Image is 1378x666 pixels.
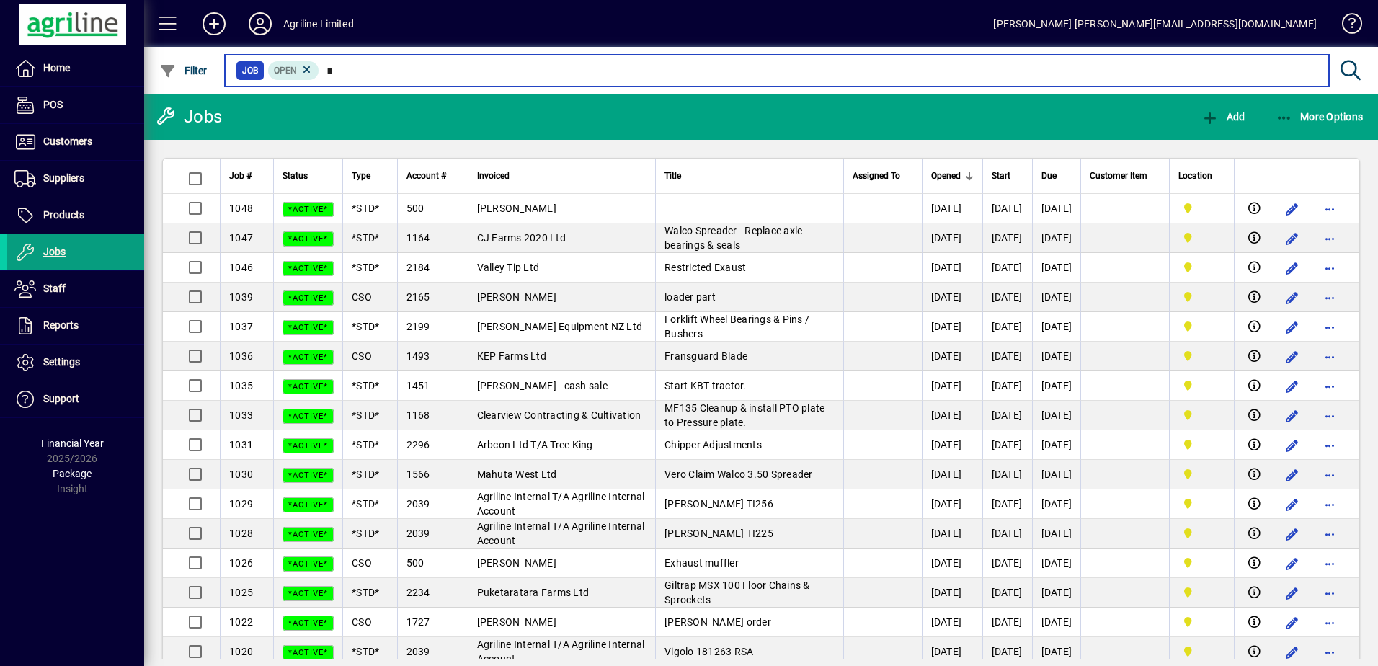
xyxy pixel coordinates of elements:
div: Agriline Limited [283,12,354,35]
span: Clearview Contracting & Cultivation [477,409,641,421]
span: Reports [43,319,79,331]
button: Filter [156,58,211,84]
span: Status [283,168,308,184]
a: Home [7,50,144,86]
td: [DATE] [1032,401,1081,430]
span: Home [43,62,70,74]
td: [DATE] [1032,578,1081,608]
span: 1048 [229,203,253,214]
span: Due [1041,168,1057,184]
a: POS [7,87,144,123]
span: Chipper Adjustments [664,439,762,450]
span: Agriline Internal T/A Agriline Internal Account [477,520,645,546]
td: [DATE] [1032,489,1081,519]
span: Agriline Internal T/A Agriline Internal Account [477,639,645,665]
div: Job # [229,168,265,184]
td: [DATE] [982,194,1032,223]
span: 1164 [406,232,430,244]
td: [DATE] [1032,371,1081,401]
button: Edit [1281,286,1304,309]
span: [PERSON_NAME] order [664,616,771,628]
span: 1493 [406,350,430,362]
span: Staff [43,283,66,294]
span: 2184 [406,262,430,273]
span: loader part [664,291,716,303]
td: [DATE] [922,312,982,342]
span: Giltrap MSX 100 Floor Chains & Sprockets [664,580,810,605]
span: Open [274,66,297,76]
button: Edit [1281,257,1304,280]
td: [DATE] [1032,253,1081,283]
span: Dargaville [1178,525,1225,541]
td: [DATE] [922,549,982,578]
button: Edit [1281,227,1304,250]
span: 1168 [406,409,430,421]
span: [PERSON_NAME] TI256 [664,498,773,510]
td: [DATE] [982,578,1032,608]
td: [DATE] [1032,283,1081,312]
td: [DATE] [1032,312,1081,342]
span: Dargaville [1178,555,1225,571]
span: 2296 [406,439,430,450]
span: 1025 [229,587,253,598]
span: 2039 [406,528,430,539]
button: Edit [1281,345,1304,368]
button: More options [1318,552,1341,575]
span: Suppliers [43,172,84,184]
td: [DATE] [922,489,982,519]
td: [DATE] [922,430,982,460]
span: Valley Tip Ltd [477,262,540,273]
button: Edit [1281,316,1304,339]
div: Start [992,168,1023,184]
div: Customer Item [1090,168,1160,184]
button: More options [1318,611,1341,634]
button: More options [1318,582,1341,605]
span: Dargaville [1178,496,1225,512]
span: 1451 [406,380,430,391]
span: 1028 [229,528,253,539]
span: 2199 [406,321,430,332]
button: Edit [1281,552,1304,575]
a: Knowledge Base [1331,3,1360,50]
td: [DATE] [922,253,982,283]
td: [DATE] [922,371,982,401]
td: [DATE] [922,519,982,549]
td: [DATE] [982,460,1032,489]
span: 2039 [406,646,430,657]
span: [PERSON_NAME] [477,616,556,628]
span: CSO [352,291,372,303]
span: Exhaust muffler [664,557,739,569]
a: Support [7,381,144,417]
span: Start [992,168,1010,184]
span: 1047 [229,232,253,244]
span: 1036 [229,350,253,362]
td: [DATE] [982,223,1032,253]
button: Edit [1281,641,1304,664]
span: 1727 [406,616,430,628]
span: 2234 [406,587,430,598]
span: 1035 [229,380,253,391]
span: Puketaratara Farms Ltd [477,587,590,598]
div: Opened [931,168,974,184]
span: Dargaville [1178,378,1225,394]
button: Edit [1281,375,1304,398]
td: [DATE] [982,401,1032,430]
button: More options [1318,463,1341,487]
span: Dargaville [1178,230,1225,246]
span: Jobs [43,246,66,257]
span: 1029 [229,498,253,510]
td: [DATE] [1032,223,1081,253]
a: Reports [7,308,144,344]
span: CSO [352,557,372,569]
div: Invoiced [477,168,647,184]
span: Fransguard Blade [664,350,747,362]
span: [PERSON_NAME] [477,291,556,303]
span: 1039 [229,291,253,303]
span: Type [352,168,370,184]
td: [DATE] [922,283,982,312]
span: Customer Item [1090,168,1147,184]
button: Add [191,11,237,37]
span: 1566 [406,469,430,480]
span: 1020 [229,646,253,657]
td: [DATE] [982,519,1032,549]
